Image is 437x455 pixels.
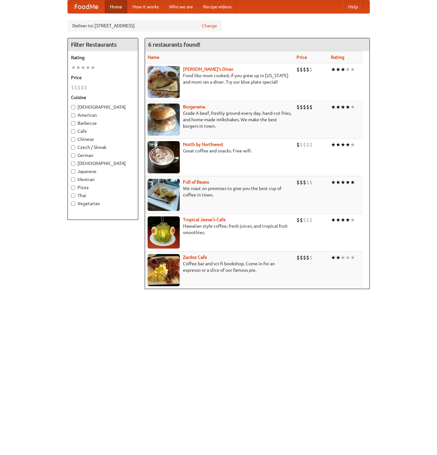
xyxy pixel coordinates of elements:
[183,255,207,260] b: Zardoz Cafe
[71,121,75,125] input: Barbecue
[84,84,87,91] li: $
[81,84,84,91] li: $
[148,141,180,173] img: north.jpg
[300,141,303,148] li: $
[148,254,180,286] img: zardoz.jpg
[341,66,345,73] li: ★
[341,141,345,148] li: ★
[71,160,135,167] label: [DEMOGRAPHIC_DATA]
[148,41,200,48] ng-pluralize: 6 restaurants found!
[71,128,135,134] label: Cafe
[336,254,341,261] li: ★
[183,179,209,185] b: Full of Beans
[148,104,180,136] img: burgerama.jpg
[148,55,159,60] a: Name
[345,254,350,261] li: ★
[76,64,81,71] li: ★
[306,254,309,261] li: $
[341,254,345,261] li: ★
[331,104,336,111] li: ★
[345,179,350,186] li: ★
[71,194,75,198] input: Thai
[202,23,217,29] a: Change
[350,104,355,111] li: ★
[148,216,180,249] img: jeeves.jpg
[183,67,233,72] a: [PERSON_NAME]'s Diner
[309,216,313,223] li: $
[331,179,336,186] li: ★
[296,66,300,73] li: $
[341,179,345,186] li: ★
[81,64,86,71] li: ★
[127,0,164,13] a: How it works
[345,141,350,148] li: ★
[71,200,135,207] label: Vegetarian
[71,105,75,109] input: [DEMOGRAPHIC_DATA]
[71,177,75,182] input: Mexican
[71,136,135,142] label: Chinese
[148,110,291,129] p: Grade A beef, freshly ground every day, hand-cut fries, and home-made milkshakes. We make the bes...
[309,104,313,111] li: $
[331,55,344,60] a: Rating
[331,66,336,73] li: ★
[71,186,75,190] input: Pizza
[336,141,341,148] li: ★
[71,54,135,61] h5: Rating
[71,152,135,159] label: German
[71,120,135,126] label: Barbecue
[306,66,309,73] li: $
[309,141,313,148] li: $
[303,254,306,261] li: $
[350,254,355,261] li: ★
[74,84,77,91] li: $
[183,104,205,109] a: Burgerama
[345,104,350,111] li: ★
[343,0,363,13] a: Help
[300,254,303,261] li: $
[350,141,355,148] li: ★
[148,148,291,154] p: Great coffee and snacks. Free wifi.
[71,169,75,174] input: Japanese
[148,179,180,211] img: beans.jpg
[300,179,303,186] li: $
[306,179,309,186] li: $
[296,179,300,186] li: $
[71,137,75,141] input: Chinese
[183,142,223,147] a: North by Northwest
[350,66,355,73] li: ★
[336,104,341,111] li: ★
[296,216,300,223] li: $
[303,104,306,111] li: $
[71,202,75,206] input: Vegetarian
[71,64,76,71] li: ★
[300,216,303,223] li: $
[296,104,300,111] li: $
[77,84,81,91] li: $
[71,184,135,191] label: Pizza
[331,216,336,223] li: ★
[68,38,138,51] h4: Filter Restaurants
[183,217,226,222] a: Tropical Jeeve's Cafe
[71,104,135,110] label: [DEMOGRAPHIC_DATA]
[71,94,135,101] h5: Cuisine
[306,104,309,111] li: $
[296,55,307,60] a: Price
[148,260,291,273] p: Coffee bar and sci-fi bookshop. Come in for an espresso or a slice of our famous pie.
[300,66,303,73] li: $
[71,129,75,133] input: Cafe
[148,66,180,98] img: sallys.jpg
[303,141,306,148] li: $
[303,216,306,223] li: $
[164,0,198,13] a: Who we are
[71,144,135,150] label: Czech / Slovak
[303,179,306,186] li: $
[350,216,355,223] li: ★
[68,0,105,13] a: FoodMe
[309,179,313,186] li: $
[148,185,291,198] p: We roast on premises to give you the best cup of coffee in town.
[71,74,135,81] h5: Price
